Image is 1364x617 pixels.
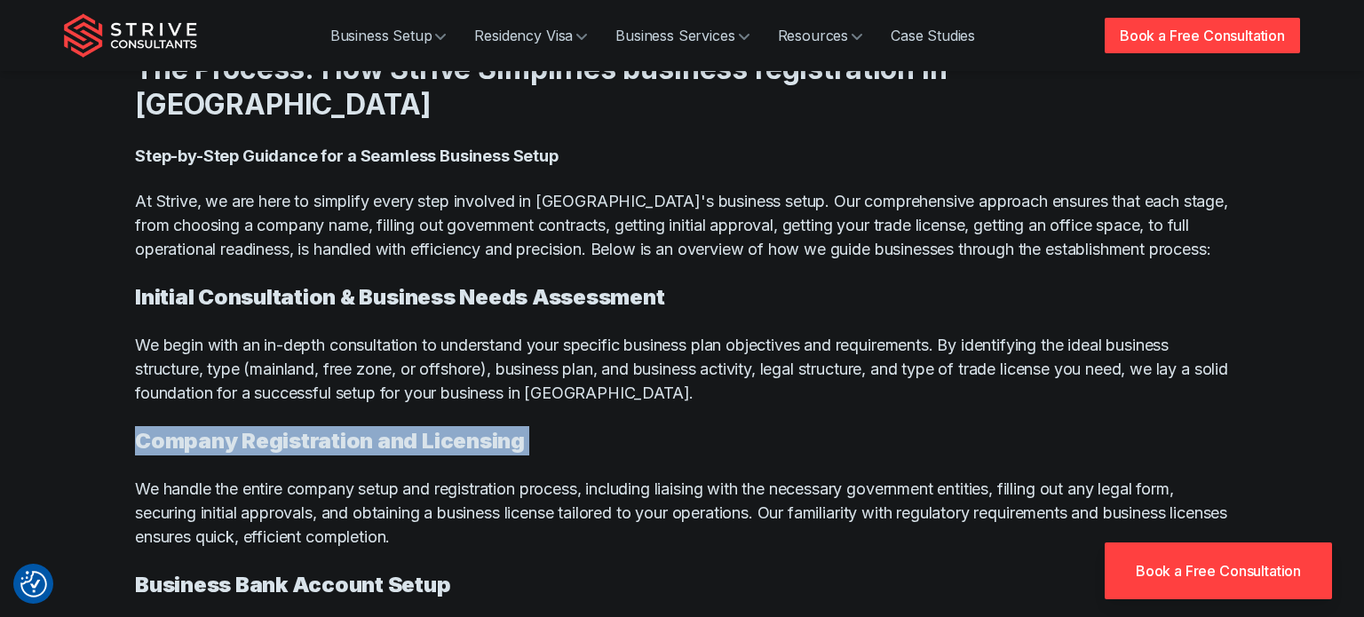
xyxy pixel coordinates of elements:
p: We handle the entire company setup and registration process, including liaising with the necessar... [135,477,1229,549]
a: Business Services [601,18,763,53]
a: Resources [764,18,877,53]
a: Business Setup [316,18,461,53]
a: Book a Free Consultation [1105,542,1332,599]
strong: Company Registration and Licensing [135,428,525,454]
p: At Strive, we are here to simplify every step involved in [GEOGRAPHIC_DATA]'s business setup. Our... [135,189,1229,261]
a: Residency Visa [460,18,601,53]
strong: Initial Consultation & Business Needs Assessment [135,284,664,310]
a: Case Studies [876,18,989,53]
h3: The Process: How Strive Simplifies business registration in [GEOGRAPHIC_DATA] [135,51,1229,123]
strong: Business Bank Account Setup [135,572,451,597]
strong: Step-by-Step Guidance for a Seamless Business Setup [135,146,559,165]
img: Revisit consent button [20,571,47,597]
a: Book a Free Consultation [1105,18,1300,53]
img: Strive Consultants [64,13,197,58]
button: Consent Preferences [20,571,47,597]
p: We begin with an in-depth consultation to understand your specific business plan objectives and r... [135,333,1229,405]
